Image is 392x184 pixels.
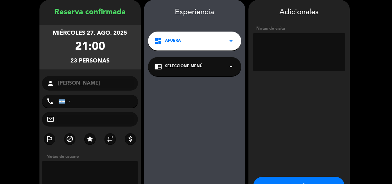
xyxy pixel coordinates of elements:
[253,6,345,19] div: Adicionales
[154,63,162,70] i: chrome_reader_mode
[165,38,181,44] span: Afuera
[46,98,54,105] i: phone
[127,135,134,143] i: attach_money
[70,56,110,66] div: 23 personas
[165,63,203,70] span: Seleccione Menú
[227,63,235,70] i: arrow_drop_down
[39,6,141,19] div: Reserva confirmada
[47,116,54,123] i: mail_outline
[43,153,141,160] div: Notas de usuario
[47,80,54,87] i: person
[59,95,73,107] div: Argentina: +54
[144,6,245,19] div: Experiencia
[75,38,105,56] div: 21:00
[46,135,53,143] i: outlined_flag
[227,37,235,45] i: arrow_drop_down
[53,29,127,38] div: miércoles 27, ago. 2025
[154,37,162,45] i: dashboard
[106,135,114,143] i: repeat
[86,135,94,143] i: star
[66,135,74,143] i: block
[253,25,345,32] div: Notas de visita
